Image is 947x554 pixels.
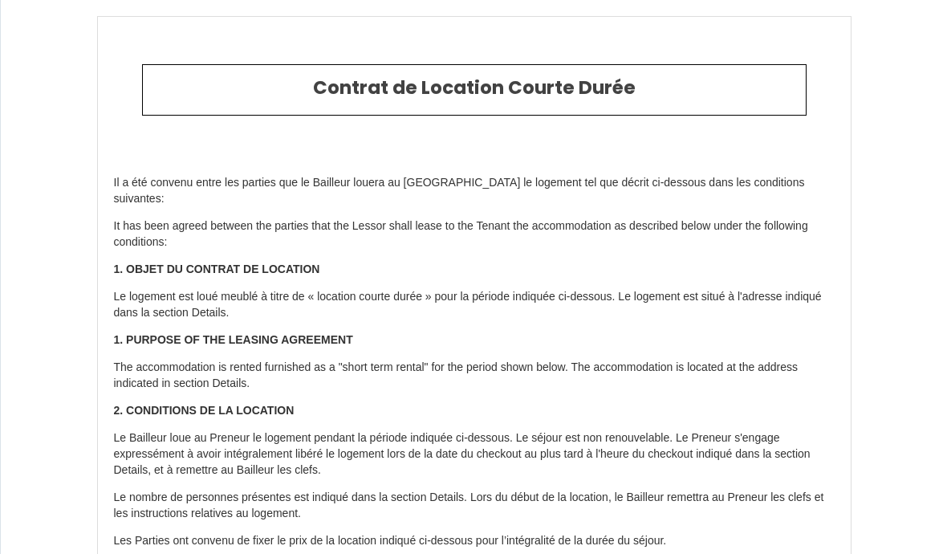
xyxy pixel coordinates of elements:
strong: 1. OBJET DU CONTRAT DE LOCATION [114,263,320,275]
p: Le Bailleur loue au Preneur le logement pendant la période indiquée ci-dessous. Le séjour est non... [114,430,835,479]
p: Le nombre de personnes présentes est indiqué dans la section Details. Lors du début de la locatio... [114,490,835,522]
p: It has been agreed between the parties that the Lessor shall lease to the Tenant the accommodatio... [114,218,835,251]
p: Il a été convenu entre les parties que le Bailleur louera au [GEOGRAPHIC_DATA] le logement tel qu... [114,175,835,207]
p: Les Parties ont convenu de fixer le prix de la location indiqué ci-dessous pour l’intégralité de ... [114,533,835,549]
strong: 2. CONDITIONS DE LA LOCATION [114,404,295,417]
strong: 1. PURPOSE OF THE LEASING AGREEMENT [114,333,353,346]
p: The accommodation is rented furnished as a "short term rental" for the period shown below. The ac... [114,360,835,392]
p: Le logement est loué meublé à titre de « location courte durée » pour la période indiquée ci-dess... [114,289,835,321]
h2: Contrat de Location Courte Durée [155,77,794,100]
